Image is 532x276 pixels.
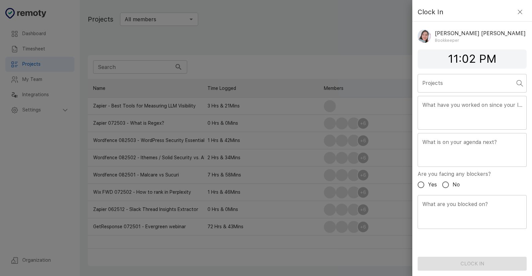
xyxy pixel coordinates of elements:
p: [PERSON_NAME] [PERSON_NAME] [435,30,526,37]
button: Open [515,79,524,88]
h4: Clock In [418,7,443,17]
label: Are you facing any blockers? [418,170,491,178]
span: No [453,181,460,189]
span: Yes [428,181,437,189]
span: Bookkeeper [435,37,526,44]
img: 4827554775409_1a271ec4b79a7131629e_512.png [418,30,431,43]
h4: 11:02 PM [418,52,527,66]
